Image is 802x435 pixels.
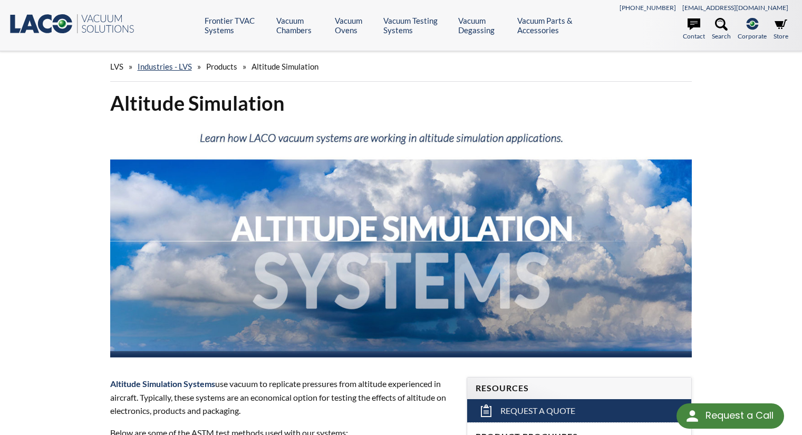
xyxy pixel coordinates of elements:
[706,403,774,428] div: Request a Call
[677,403,784,429] div: Request a Call
[110,377,455,418] p: use vacuum to replicate pressures from altitude experienced in aircraft. Typically, these systems...
[252,62,318,71] span: Altitude Simulation
[458,16,509,35] a: Vacuum Degassing
[500,405,575,417] span: Request a Quote
[738,31,767,41] span: Corporate
[683,18,705,41] a: Contact
[110,52,692,82] div: » » »
[138,62,192,71] a: Industries - LVS
[774,18,788,41] a: Store
[335,16,375,35] a: Vacuum Ovens
[684,408,701,424] img: round button
[110,124,692,357] img: Altitude Simulation Systems header
[110,62,123,71] span: LVS
[206,62,237,71] span: Products
[383,16,450,35] a: Vacuum Testing Systems
[712,18,731,41] a: Search
[682,4,788,12] a: [EMAIL_ADDRESS][DOMAIN_NAME]
[205,16,268,35] a: Frontier TVAC Systems
[110,379,215,389] strong: Altitude Simulation Systems
[276,16,327,35] a: Vacuum Chambers
[620,4,676,12] a: [PHONE_NUMBER]
[476,383,683,394] h4: Resources
[517,16,595,35] a: Vacuum Parts & Accessories
[467,399,691,422] a: Request a Quote
[110,90,692,116] h1: Altitude Simulation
